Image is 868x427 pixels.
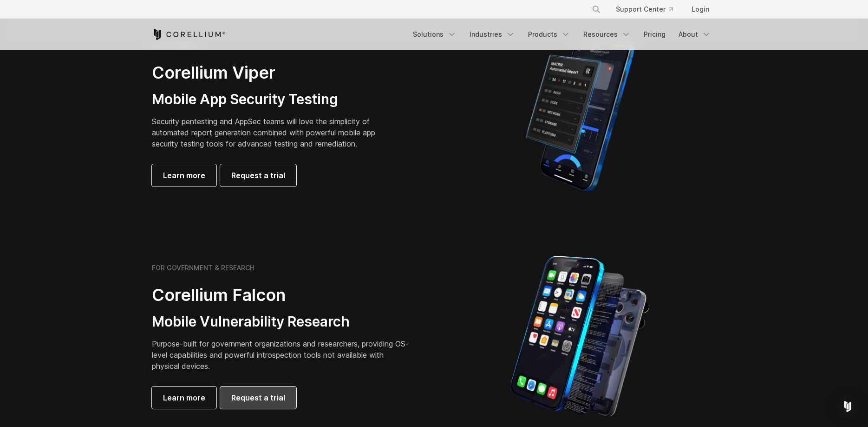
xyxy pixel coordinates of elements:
[163,170,205,181] span: Learn more
[673,26,717,43] a: About
[231,170,285,181] span: Request a trial
[464,26,521,43] a: Industries
[220,387,296,409] a: Request a trial
[638,26,671,43] a: Pricing
[684,1,717,18] a: Login
[510,33,650,195] img: Corellium MATRIX automated report on iPhone showing app vulnerability test results across securit...
[152,116,390,149] p: Security pentesting and AppSec teams will love the simplicity of automated report generation comb...
[152,387,216,409] a: Learn more
[522,26,576,43] a: Products
[152,338,412,372] p: Purpose-built for government organizations and researchers, providing OS-level capabilities and p...
[231,392,285,403] span: Request a trial
[836,395,859,418] div: Open Intercom Messenger
[152,91,390,108] h3: Mobile App Security Testing
[152,313,412,331] h3: Mobile Vulnerability Research
[220,164,296,187] a: Request a trial
[578,26,636,43] a: Resources
[608,1,680,18] a: Support Center
[152,29,226,40] a: Corellium Home
[581,1,717,18] div: Navigation Menu
[163,392,205,403] span: Learn more
[407,26,717,43] div: Navigation Menu
[510,255,650,418] img: iPhone model separated into the mechanics used to build the physical device.
[152,264,255,272] h6: FOR GOVERNMENT & RESEARCH
[152,62,390,83] h2: Corellium Viper
[152,285,412,306] h2: Corellium Falcon
[152,164,216,187] a: Learn more
[588,1,605,18] button: Search
[407,26,462,43] a: Solutions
